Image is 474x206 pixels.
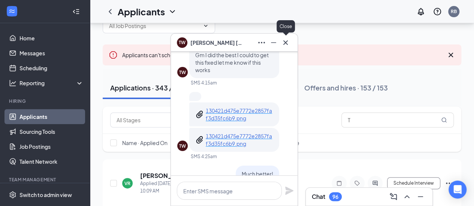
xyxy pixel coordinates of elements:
[191,80,217,86] div: SMS 4:15am
[19,79,84,87] div: Reporting
[203,23,209,29] svg: ChevronDown
[8,7,16,15] svg: WorkstreamLogo
[19,139,84,154] a: Job Postings
[19,154,84,169] a: Talent Network
[256,37,268,49] button: Ellipses
[433,7,442,16] svg: QuestionInfo
[179,143,186,149] div: TW
[416,192,425,201] svg: Minimize
[277,20,295,33] div: Close
[122,52,272,58] span: Applicants can't schedule interviews.
[268,37,280,49] button: Minimize
[72,8,80,15] svg: Collapse
[19,61,84,76] a: Scheduling
[19,109,84,124] a: Applicants
[402,192,411,201] svg: ChevronUp
[179,69,186,76] div: TW
[109,22,200,30] input: All Job Postings
[140,172,172,180] h5: [PERSON_NAME]
[19,31,84,46] a: Home
[106,7,115,16] svg: ChevronLeft
[124,180,130,187] div: VR
[168,7,177,16] svg: ChevronDown
[285,186,294,195] svg: Plane
[312,193,325,201] h3: Chat
[19,124,84,139] a: Sourcing Tools
[332,194,338,200] div: 96
[191,153,217,160] div: SMS 4:25am
[389,192,398,201] svg: ComposeMessage
[451,8,457,15] div: RB
[371,180,380,186] svg: ActiveChat
[110,83,186,92] div: Applications · 343 / 343
[9,98,82,104] div: Hiring
[109,50,118,59] svg: Error
[353,180,362,186] svg: Tag
[441,117,447,123] svg: MagnifyingGlass
[118,5,165,18] h1: Applicants
[140,180,181,195] div: Applied [DATE] 10:09 AM
[341,113,454,127] input: Search in applications
[19,191,72,199] div: Switch to admin view
[449,181,467,199] div: Open Intercom Messenger
[206,132,273,147] a: 130421d475e7772e2857faf3d35fc6b9.png
[195,110,204,119] svg: Paperclip
[281,38,290,47] svg: Cross
[304,83,388,92] div: Offers and hires · 153 / 153
[401,191,413,203] button: ChevronUp
[257,38,266,47] svg: Ellipses
[445,179,454,188] svg: Ellipses
[280,37,292,49] button: Cross
[9,79,16,87] svg: Analysis
[446,50,455,59] svg: Cross
[195,52,269,73] span: Gm I did the best I could to get this fixed let me know if this works
[416,7,425,16] svg: Notifications
[19,46,84,61] a: Messages
[335,180,344,186] svg: Note
[206,107,273,122] a: 130421d475e7772e2857faf3d35fc6b9.png
[387,191,399,203] button: ComposeMessage
[195,135,204,144] svg: Paperclip
[387,177,440,189] button: Schedule Interview
[9,191,16,199] svg: Settings
[269,38,278,47] svg: Minimize
[242,170,273,177] span: Much better!
[122,139,167,147] span: Name · Applied On
[117,116,185,124] input: All Stages
[9,176,82,183] div: Team Management
[414,191,426,203] button: Minimize
[190,39,243,47] span: [PERSON_NAME] [PERSON_NAME]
